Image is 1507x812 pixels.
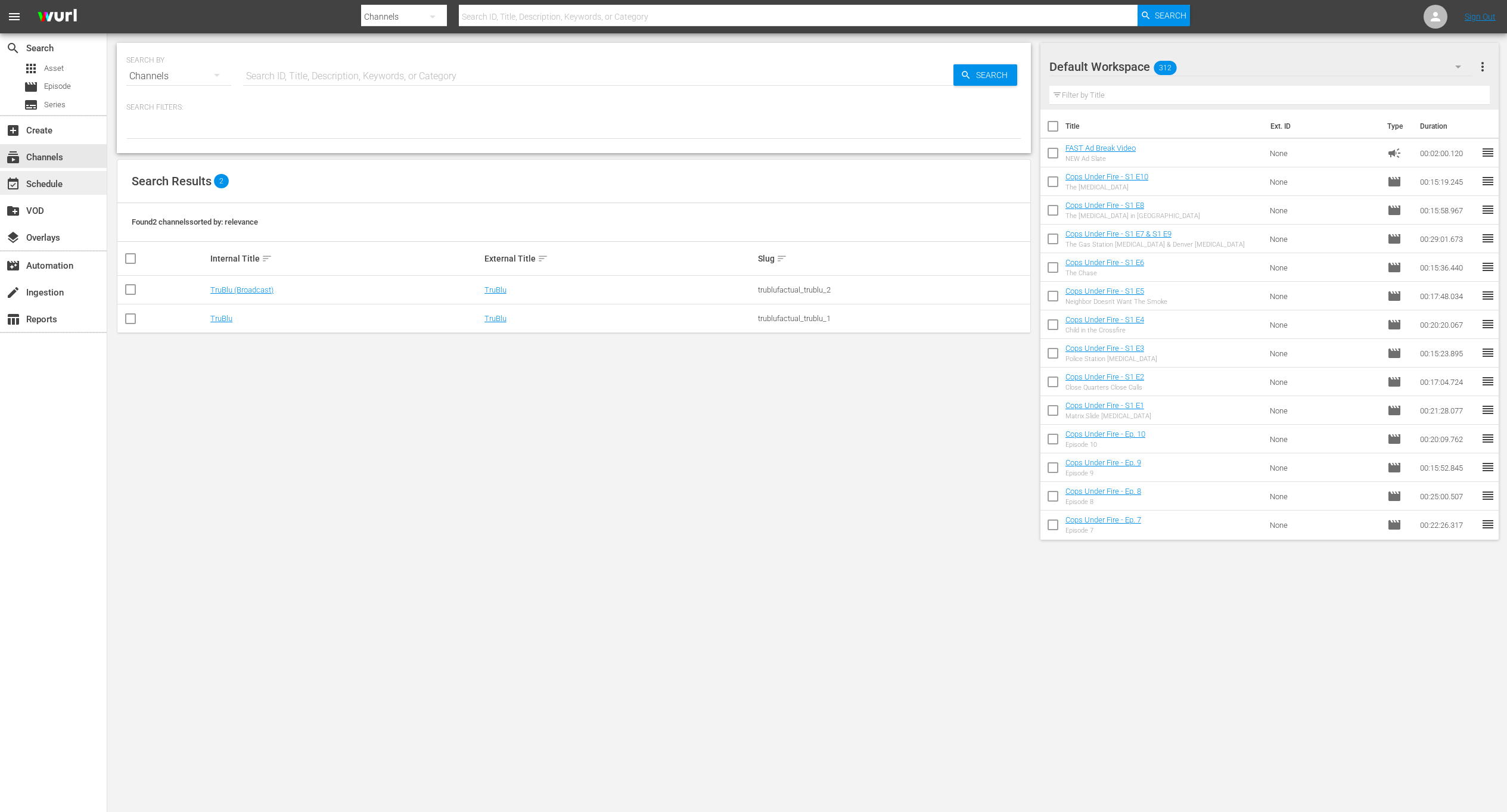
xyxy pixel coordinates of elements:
[6,41,20,55] span: Search
[1065,458,1141,467] a: Cops Under Fire - Ep. 9
[1415,167,1481,196] td: 00:15:19.245
[1065,355,1157,363] div: Police Station [MEDICAL_DATA]
[29,3,86,31] img: ans4CAIJ8jUAAAAAAAAAAAAAAAAAAAAAAAAgQb4GAAAAAAAAAAAAAAAAAAAAAAAAJMjXAAAAAAAAAAAAAAAAAAAAAAAAgAT5G...
[1415,511,1481,539] td: 00:22:26.317
[1387,232,1402,246] span: Episode
[1481,431,1495,446] span: reorder
[1065,515,1141,524] a: Cops Under Fire - Ep. 7
[758,251,1029,266] div: Slug
[210,251,481,266] div: Internal Title
[210,285,274,294] a: TruBlu (Broadcast)
[1265,253,1383,282] td: None
[1387,346,1402,360] span: Episode
[1387,461,1402,475] span: Episode
[1415,339,1481,368] td: 00:15:23.895
[1481,174,1495,188] span: reorder
[1065,441,1145,449] div: Episode 10
[1481,517,1495,531] span: reorder
[1065,287,1144,295] a: Cops Under Fire - S1 E5
[1387,318,1402,332] span: Episode
[6,312,20,326] span: Reports
[1265,339,1383,368] td: None
[1065,527,1141,534] div: Episode 7
[1481,374,1495,388] span: reorder
[1415,310,1481,339] td: 00:20:20.067
[1387,175,1402,189] span: Episode
[1065,384,1144,391] div: Close Quarters Close Calls
[1065,229,1172,238] a: Cops Under Fire - S1 E7 & S1 E9
[1263,110,1380,143] th: Ext. ID
[1265,453,1383,482] td: None
[1265,368,1383,396] td: None
[1065,326,1144,334] div: Child in the Crossfire
[1065,487,1141,496] a: Cops Under Fire - Ep. 8
[1413,110,1484,143] th: Duration
[1387,403,1402,418] span: Episode
[1065,144,1136,153] a: FAST Ad Break Video
[1481,403,1495,417] span: reorder
[126,60,231,93] div: Channels
[6,123,20,138] span: Create
[6,150,20,164] span: Channels
[1387,260,1402,275] span: Episode
[262,253,272,264] span: sort
[1481,460,1495,474] span: reorder
[1138,5,1190,26] button: Search
[1387,146,1402,160] span: Ad
[44,63,64,74] span: Asset
[776,253,787,264] span: sort
[1065,315,1144,324] a: Cops Under Fire - S1 E4
[1065,172,1148,181] a: Cops Under Fire - S1 E10
[1265,310,1383,339] td: None
[1415,453,1481,482] td: 00:15:52.845
[1065,372,1144,381] a: Cops Under Fire - S1 E2
[1481,489,1495,503] span: reorder
[1481,317,1495,331] span: reorder
[1415,225,1481,253] td: 00:29:01.673
[1415,482,1481,511] td: 00:25:00.507
[537,253,548,264] span: sort
[1065,201,1144,210] a: Cops Under Fire - S1 E8
[210,314,232,323] a: TruBlu
[1065,298,1167,306] div: Neighbor Doesn't Want The Smoke
[1465,12,1496,21] a: Sign Out
[953,64,1017,86] button: Search
[24,98,38,112] span: Series
[132,174,212,188] span: Search Results
[214,174,229,188] span: 2
[1155,5,1186,26] span: Search
[1387,375,1402,389] span: Episode
[44,80,71,92] span: Episode
[6,259,20,273] span: Automation
[1415,368,1481,396] td: 00:17:04.724
[7,10,21,24] span: menu
[24,61,38,76] span: Asset
[1481,346,1495,360] span: reorder
[1265,225,1383,253] td: None
[1265,139,1383,167] td: None
[1481,203,1495,217] span: reorder
[1415,196,1481,225] td: 00:15:58.967
[1154,55,1176,80] span: 312
[1065,401,1144,410] a: Cops Under Fire - S1 E1
[971,64,1017,86] span: Search
[1481,260,1495,274] span: reorder
[1481,231,1495,245] span: reorder
[1265,282,1383,310] td: None
[484,251,755,266] div: External Title
[1265,196,1383,225] td: None
[1065,344,1144,353] a: Cops Under Fire - S1 E3
[1387,489,1402,503] span: Episode
[6,285,20,300] span: Ingestion
[6,177,20,191] span: Schedule
[1387,203,1402,217] span: Episode
[132,217,258,226] span: Found 2 channels sorted by: relevance
[1065,498,1141,506] div: Episode 8
[484,314,507,323] a: TruBlu
[6,204,20,218] span: VOD
[1065,430,1145,438] a: Cops Under Fire - Ep. 10
[1065,183,1148,191] div: The [MEDICAL_DATA]
[758,314,1029,323] div: trublufactual_trublu_1
[484,285,507,294] a: TruBlu
[1415,396,1481,425] td: 00:21:28.077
